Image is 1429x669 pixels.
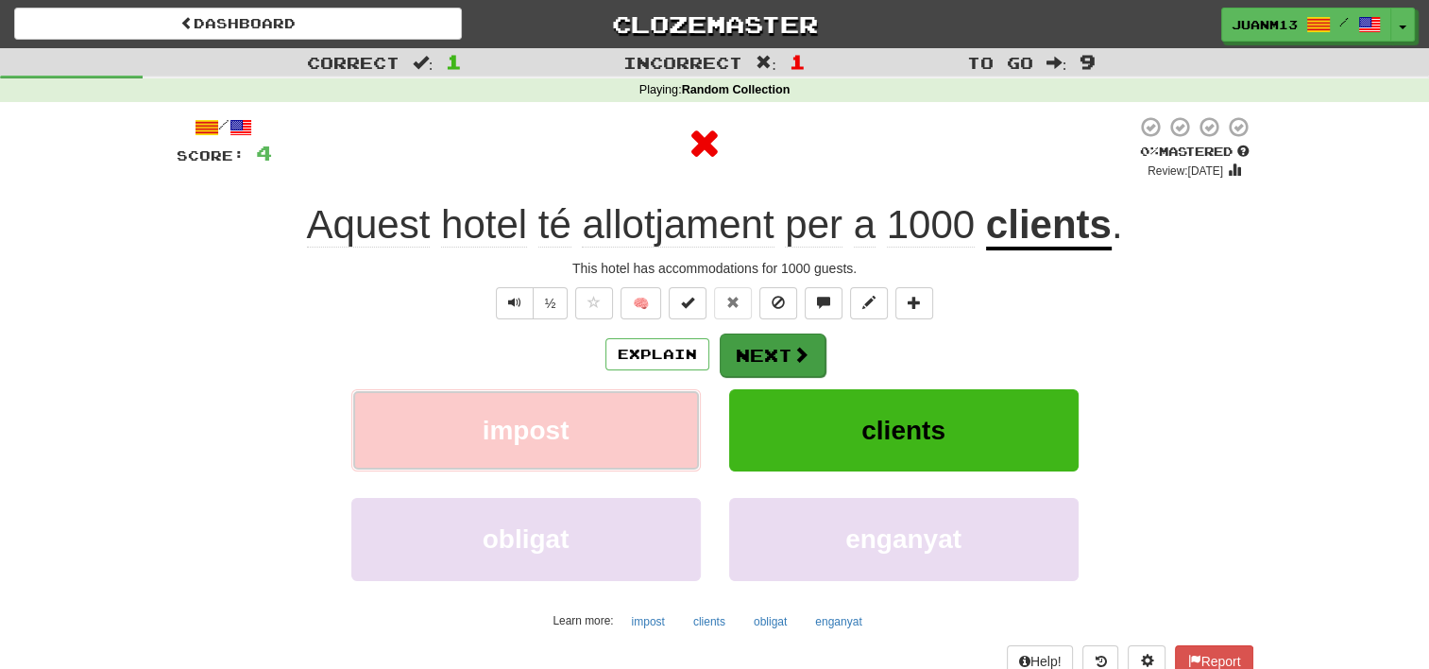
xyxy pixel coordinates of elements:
[683,608,736,636] button: clients
[177,147,245,163] span: Score:
[805,287,842,319] button: Discuss sentence (alt+u)
[729,389,1079,472] button: clients
[483,416,570,445] span: impost
[307,53,400,72] span: Correct
[621,608,675,636] button: impost
[351,498,701,580] button: obligat
[756,55,776,71] span: :
[720,334,825,377] button: Next
[1148,164,1223,178] small: Review: [DATE]
[729,498,1079,580] button: enganyat
[575,287,613,319] button: Favorite sentence (alt+f)
[490,8,938,41] a: Clozemaster
[446,50,462,73] span: 1
[14,8,462,40] a: Dashboard
[790,50,806,73] span: 1
[845,524,961,554] span: enganyat
[483,524,570,554] span: obligat
[1140,144,1159,159] span: 0 %
[854,202,876,248] span: a
[533,287,569,319] button: ½
[177,259,1253,278] div: This hotel has accommodations for 1000 guests.
[1136,144,1253,161] div: Mastered
[256,141,272,164] span: 4
[441,202,527,248] span: hotel
[759,287,797,319] button: Ignore sentence (alt+i)
[861,416,945,445] span: clients
[413,55,434,71] span: :
[1080,50,1096,73] span: 9
[1232,16,1298,33] span: JuanM13
[1046,55,1067,71] span: :
[895,287,933,319] button: Add to collection (alt+a)
[1221,8,1391,42] a: JuanM13 /
[177,115,272,139] div: /
[967,53,1033,72] span: To go
[351,389,701,472] button: impost
[682,83,791,96] strong: Random Collection
[1339,15,1349,28] span: /
[496,287,534,319] button: Play sentence audio (ctl+space)
[805,608,872,636] button: enganyat
[986,202,1112,250] u: clients
[553,614,613,627] small: Learn more:
[492,287,569,319] div: Text-to-speech controls
[307,202,431,248] span: Aquest
[669,287,706,319] button: Set this sentence to 100% Mastered (alt+m)
[621,287,661,319] button: 🧠
[623,53,742,72] span: Incorrect
[887,202,975,248] span: 1000
[605,338,709,370] button: Explain
[538,202,571,248] span: té
[785,202,842,248] span: per
[714,287,752,319] button: Reset to 0% Mastered (alt+r)
[743,608,797,636] button: obligat
[850,287,888,319] button: Edit sentence (alt+d)
[582,202,774,248] span: allotjament
[1112,202,1123,247] span: .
